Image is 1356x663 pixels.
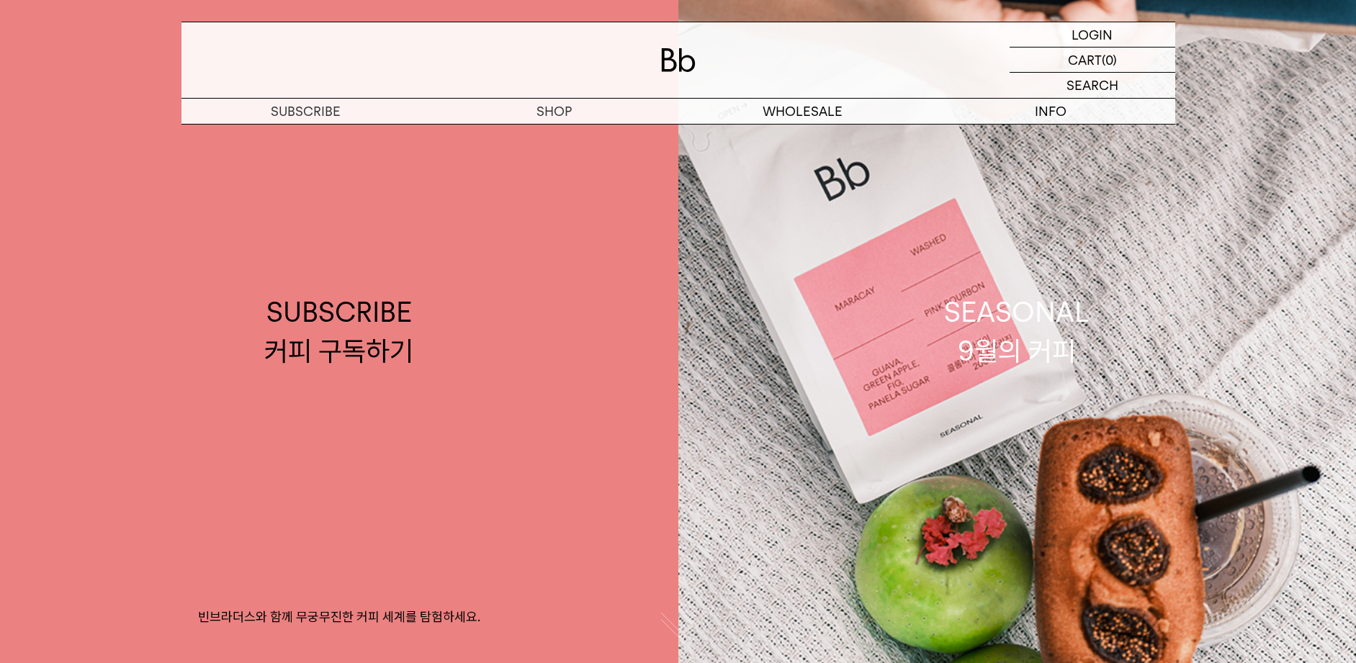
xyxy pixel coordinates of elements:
[1010,48,1175,73] a: CART (0)
[661,48,696,72] img: 로고
[927,99,1175,124] p: INFO
[1102,48,1117,72] p: (0)
[430,99,678,124] a: SHOP
[264,293,413,369] div: SUBSCRIBE 커피 구독하기
[1072,22,1113,47] p: LOGIN
[944,293,1090,369] div: SEASONAL 9월의 커피
[1067,73,1118,98] p: SEARCH
[678,99,927,124] p: WHOLESALE
[1010,22,1175,48] a: LOGIN
[181,99,430,124] a: SUBSCRIBE
[1068,48,1102,72] p: CART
